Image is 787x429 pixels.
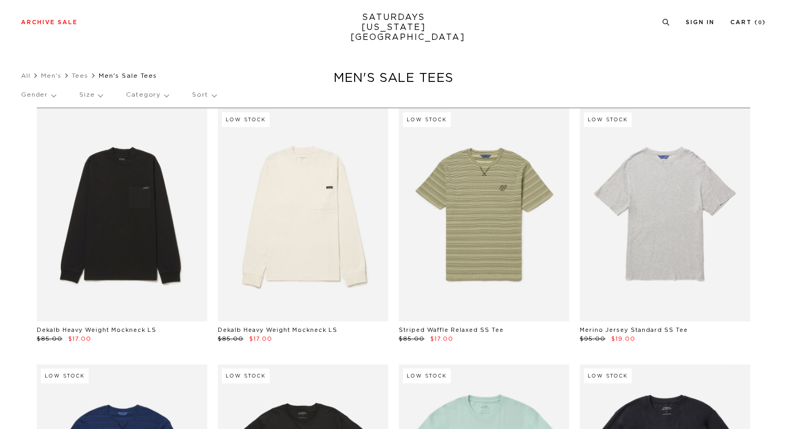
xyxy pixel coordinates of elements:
a: Striped Waffle Relaxed SS Tee [399,327,504,333]
span: $85.00 [399,336,424,342]
a: Merino Jersey Standard SS Tee [580,327,688,333]
span: $17.00 [249,336,272,342]
a: Archive Sale [21,19,78,25]
div: Low Stock [222,369,270,383]
p: Size [79,83,102,107]
a: Sign In [686,19,715,25]
div: Low Stock [222,112,270,127]
a: All [21,72,30,79]
div: Low Stock [584,369,632,383]
span: Men's Sale Tees [99,72,157,79]
a: Tees [72,72,88,79]
a: Dekalb Heavy Weight Mockneck LS [37,327,156,333]
span: $17.00 [68,336,91,342]
a: Dekalb Heavy Weight Mockneck LS [218,327,337,333]
div: Low Stock [41,369,89,383]
div: Low Stock [403,112,451,127]
span: $17.00 [430,336,453,342]
span: $85.00 [37,336,62,342]
span: $95.00 [580,336,605,342]
span: $19.00 [611,336,635,342]
div: Low Stock [403,369,451,383]
a: SATURDAYS[US_STATE][GEOGRAPHIC_DATA] [350,13,437,43]
small: 0 [758,20,762,25]
p: Sort [192,83,216,107]
span: $85.00 [218,336,243,342]
a: Cart (0) [730,19,766,25]
a: Men's [41,72,61,79]
p: Gender [21,83,56,107]
div: Low Stock [584,112,632,127]
p: Category [126,83,168,107]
